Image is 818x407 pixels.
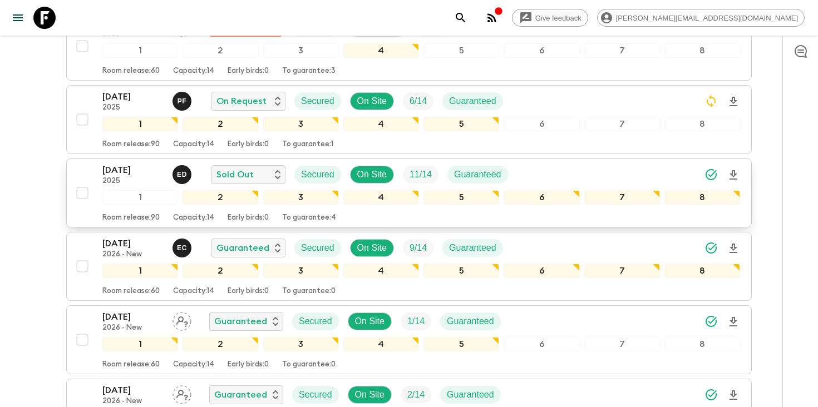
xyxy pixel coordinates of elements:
svg: Download Onboarding [727,389,740,402]
div: 8 [664,43,740,58]
p: Capacity: 14 [173,360,214,369]
div: 3 [263,264,339,278]
p: Early birds: 0 [228,287,269,296]
div: On Site [350,166,394,183]
span: [PERSON_NAME][EMAIL_ADDRESS][DOMAIN_NAME] [610,14,804,22]
button: [DATE]2026 - NewEduardo Caravaca GuaranteedSecuredOn SiteTrip FillGuaranteed12345678Room release:... [66,232,752,301]
p: [DATE] [102,384,164,397]
p: Secured [301,241,334,255]
div: Trip Fill [403,239,433,257]
p: E D [177,170,187,179]
p: Early birds: 0 [228,214,269,222]
p: Room release: 90 [102,140,160,149]
p: Capacity: 14 [173,67,214,76]
div: Secured [292,312,339,330]
p: 2026 - New [102,324,164,332]
p: [DATE] [102,237,164,250]
div: 7 [584,190,660,205]
p: Capacity: 14 [173,287,214,296]
p: 9 / 14 [410,241,427,255]
svg: Download Onboarding [727,95,740,108]
button: [DATE]2026 - NewAssign pack leaderGuaranteedSecuredOn SiteTrip FillGuaranteed12345678Room release... [66,305,752,374]
div: Secured [294,239,341,257]
p: On Site [355,388,385,401]
div: On Site [348,312,392,330]
div: Trip Fill [401,312,431,330]
div: 7 [584,117,660,131]
div: 5 [423,43,499,58]
button: ED [173,165,194,184]
p: Early birds: 0 [228,360,269,369]
p: Guaranteed [214,315,267,328]
div: Trip Fill [403,92,433,110]
svg: Sync Required - Changes detected [704,95,718,108]
div: 4 [343,337,419,351]
p: 2026 - New [102,250,164,259]
p: To guarantee: 0 [282,287,336,296]
svg: Download Onboarding [727,315,740,329]
p: Guaranteed [449,95,496,108]
div: 7 [584,43,660,58]
p: On Request [216,95,267,108]
div: 6 [504,43,579,58]
div: 7 [584,264,660,278]
button: menu [7,7,29,29]
p: 11 / 14 [410,168,432,181]
p: Capacity: 14 [173,140,214,149]
svg: Synced Successfully [704,241,718,255]
svg: Download Onboarding [727,242,740,255]
div: 3 [263,43,339,58]
p: Secured [299,315,332,328]
div: 8 [664,190,740,205]
div: On Site [350,239,394,257]
p: 2026 - New [102,397,164,406]
p: To guarantee: 0 [282,360,336,369]
p: Secured [299,388,332,401]
div: 4 [343,264,419,278]
span: Assign pack leader [173,389,191,398]
p: On Site [357,95,387,108]
div: 1 [102,337,178,351]
p: Early birds: 0 [228,67,269,76]
div: On Site [350,92,394,110]
p: [DATE] [102,310,164,324]
span: Eduardo Caravaca [173,242,194,251]
div: 3 [263,337,339,351]
p: On Site [355,315,385,328]
div: 3 [263,190,339,205]
div: Secured [294,166,341,183]
div: 5 [423,190,499,205]
p: 6 / 14 [410,95,427,108]
p: Secured [301,168,334,181]
span: Give feedback [529,14,588,22]
button: [DATE]2025Edwin Duarte RíosSold OutSecuredOn SiteTrip FillGuaranteed12345678Room release:90Capaci... [66,158,752,227]
div: On Site [348,386,392,404]
p: Guaranteed [454,168,501,181]
p: Capacity: 14 [173,214,214,222]
div: [PERSON_NAME][EMAIL_ADDRESS][DOMAIN_NAME] [597,9,805,27]
div: 5 [423,117,499,131]
div: Secured [292,386,339,404]
p: To guarantee: 4 [282,214,336,222]
p: On Site [357,241,387,255]
div: Trip Fill [401,386,431,404]
p: 1 / 14 [407,315,425,328]
p: 2 / 14 [407,388,425,401]
p: To guarantee: 1 [282,140,333,149]
div: 2 [183,190,258,205]
p: Guaranteed [449,241,496,255]
p: Guaranteed [214,388,267,401]
div: 6 [504,264,579,278]
button: [DATE]2025Assign pack leaderFlash Pack cancellationSecuredNot On SiteTrip Fill12345678Room releas... [66,12,752,81]
div: 8 [664,117,740,131]
button: EC [173,239,194,257]
div: 3 [263,117,339,131]
button: PF [173,92,194,111]
div: 6 [504,337,579,351]
p: Room release: 60 [102,360,160,369]
div: 2 [183,264,258,278]
p: Room release: 90 [102,214,160,222]
div: 6 [504,190,579,205]
p: On Site [357,168,387,181]
div: Trip Fill [403,166,438,183]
